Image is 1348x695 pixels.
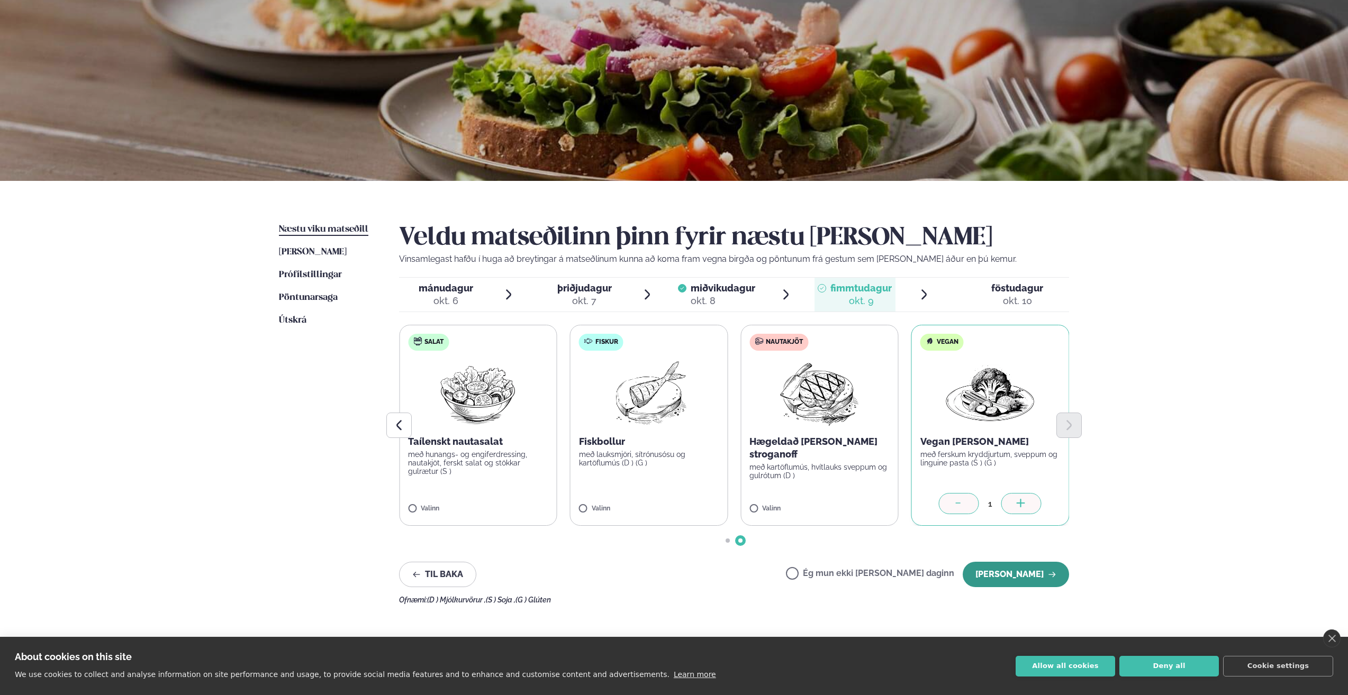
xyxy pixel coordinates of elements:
button: Til baka [399,562,476,587]
span: Salat [424,338,444,346]
p: Vinsamlegast hafðu í huga að breytingar á matseðlinum kunna að koma fram vegna birgða og pöntunum... [399,253,1069,266]
p: með kartöflumús, hvítlauks sveppum og gulrótum (D ) [749,463,890,480]
span: [PERSON_NAME] [279,248,347,257]
img: beef.svg [755,337,763,345]
a: close [1323,629,1341,647]
span: fimmtudagur [830,282,892,294]
div: okt. 7 [557,295,612,307]
p: Taílenskt nautasalat [408,435,548,448]
span: (G ) Glúten [515,596,551,604]
a: Pöntunarsaga [279,291,338,304]
img: Beef-Meat.png [773,359,866,427]
button: Previous slide [386,413,412,438]
h2: Veldu matseðilinn þinn fyrir næstu [PERSON_NAME] [399,223,1069,253]
p: We use cookies to collect and analyse information on site performance and usage, to provide socia... [15,670,670,679]
div: okt. 8 [691,295,755,307]
button: Next slide [1056,413,1082,438]
span: Næstu viku matseðill [279,225,368,234]
img: Vegan.png [944,359,1037,427]
p: Hægeldað [PERSON_NAME] stroganoff [749,435,890,461]
div: 1 [979,498,1001,510]
img: fish.svg [584,337,593,345]
span: Go to slide 2 [738,538,743,543]
a: [PERSON_NAME] [279,246,347,259]
span: (D ) Mjólkurvörur , [427,596,486,604]
img: Vegan.svg [926,337,934,345]
button: Deny all [1119,656,1219,676]
div: okt. 9 [830,295,892,307]
a: Næstu viku matseðill [279,223,368,236]
a: Prófílstillingar [279,269,342,281]
span: (S ) Soja , [486,596,515,604]
span: þriðjudagur [557,282,612,294]
img: Salad.png [431,359,525,427]
p: Fiskbollur [579,435,719,448]
button: Allow all cookies [1016,656,1115,676]
span: mánudagur [419,282,473,294]
p: með ferskum kryddjurtum, sveppum og linguine pasta (S ) (G ) [920,450,1061,467]
p: Vegan [PERSON_NAME] [920,435,1061,448]
div: okt. 6 [419,295,473,307]
img: Fish.png [602,359,695,427]
span: Pöntunarsaga [279,293,338,302]
a: Útskrá [279,314,306,327]
p: með lauksmjöri, sítrónusósu og kartöflumús (D ) (G ) [579,450,719,467]
span: Nautakjöt [766,338,803,346]
span: Útskrá [279,316,306,325]
img: salad.svg [413,337,422,345]
span: föstudagur [991,282,1043,294]
strong: About cookies on this site [15,651,132,662]
button: Cookie settings [1223,656,1333,676]
span: Prófílstillingar [279,270,342,279]
button: [PERSON_NAME] [963,562,1069,587]
span: miðvikudagur [691,282,755,294]
span: Go to slide 1 [726,538,730,543]
div: Ofnæmi: [399,596,1069,604]
div: okt. 10 [991,295,1043,307]
span: Fiskur [595,338,618,346]
a: Learn more [674,670,716,679]
p: með hunangs- og engiferdressing, nautakjöt, ferskt salat og stökkar gulrætur (S ) [408,450,548,475]
span: Vegan [937,338,958,346]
